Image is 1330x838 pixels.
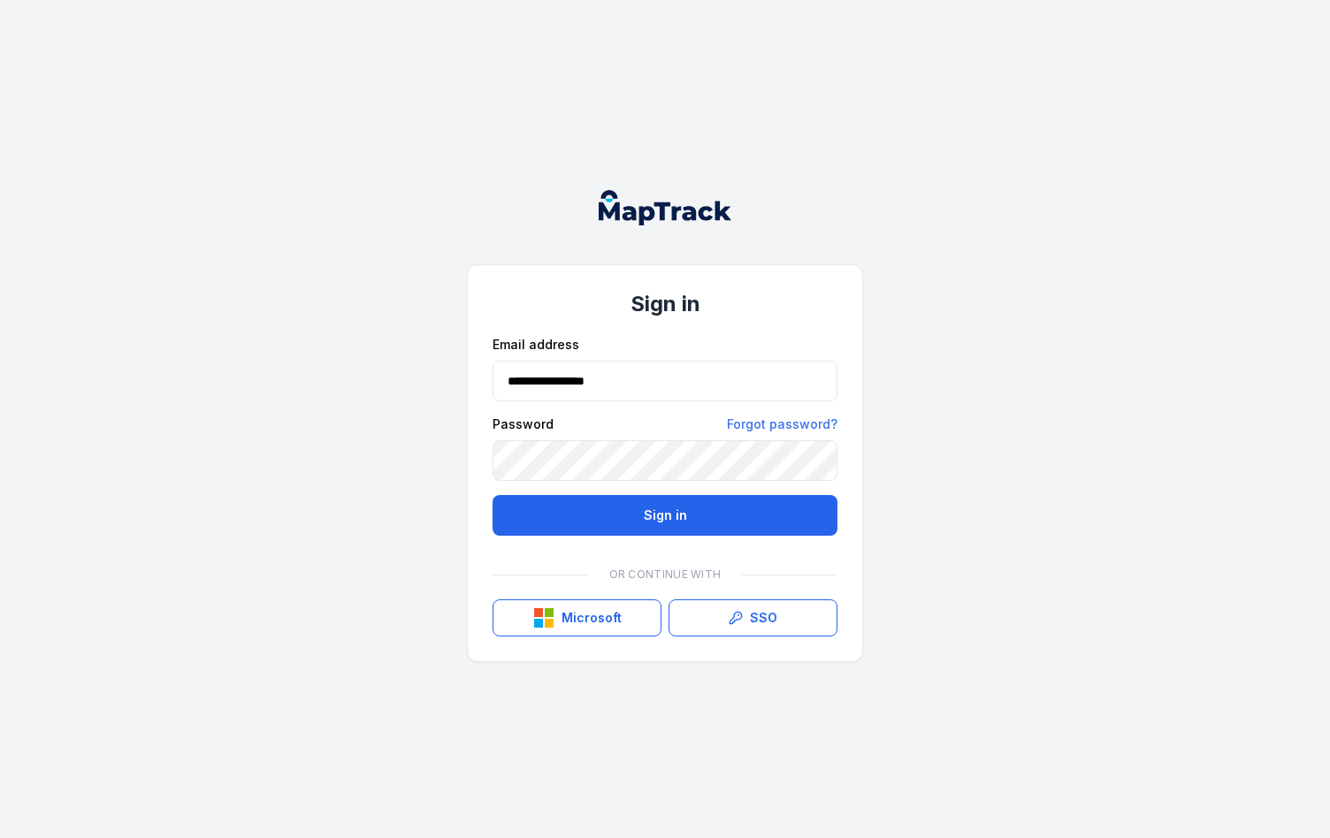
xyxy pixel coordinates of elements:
a: SSO [669,599,837,636]
div: Or continue with [493,557,837,592]
a: Forgot password? [727,415,837,433]
button: Sign in [493,495,837,536]
label: Email address [493,336,579,354]
nav: Global [570,190,760,225]
label: Password [493,415,554,433]
h1: Sign in [493,290,837,318]
button: Microsoft [493,599,661,636]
